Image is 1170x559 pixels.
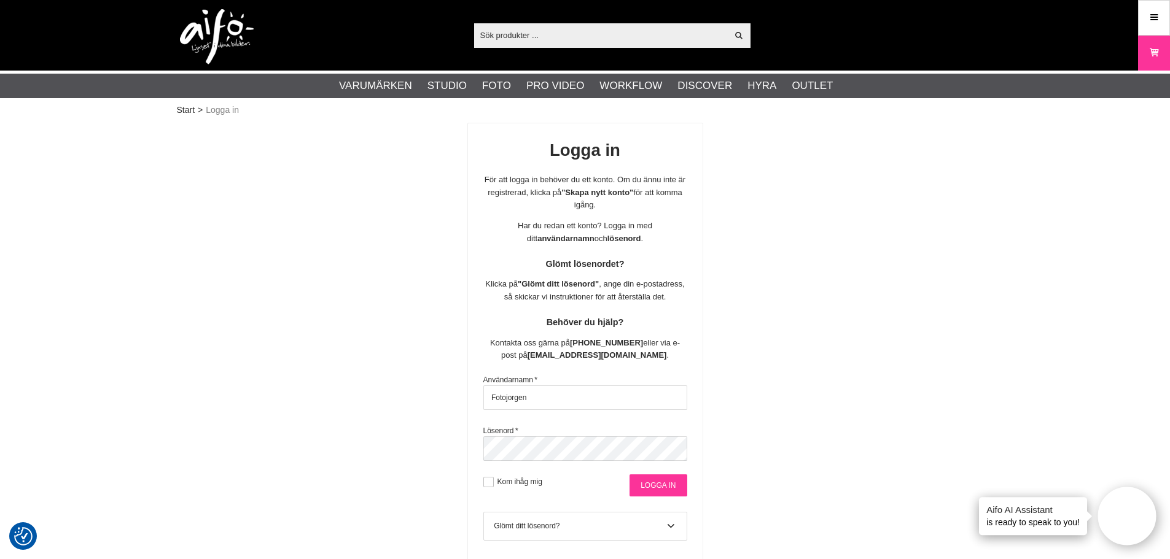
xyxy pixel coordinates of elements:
a: Start [177,104,195,117]
a: Outlet [792,78,833,94]
p: Kontakta oss gärna på eller via e-post på . [483,337,687,363]
p: För att logga in behöver du ett konto. Om du ännu inte är registrerad, klicka på för att komma ig... [483,174,687,212]
input: Logga in [630,474,687,496]
a: Studio [427,78,467,94]
strong: "Skapa nytt konto" [561,188,633,197]
a: Pro Video [526,78,584,94]
input: Sök produkter ... [474,26,728,44]
p: Har du redan ett konto? Logga in med ditt och . [483,220,687,245]
label: Kom ihåg mig [494,477,542,486]
a: Varumärken [339,78,412,94]
img: Revisit consent button [14,527,33,546]
strong: Behöver du hjälp? [547,317,624,327]
button: Samtyckesinställningar [14,525,33,547]
label: Användarnamn [483,376,537,384]
h4: Aifo AI Assistant [986,503,1080,516]
strong: "Glömt ditt lösenord" [518,279,599,288]
span: > [198,104,203,117]
h1: Logga in [483,139,687,163]
a: Hyra [747,78,776,94]
p: Klicka på , ange din e-postadress, så skickar vi instruktioner för att återställa det. [483,278,687,304]
img: logo.png [180,9,254,64]
div: is ready to speak to you! [979,497,1087,535]
strong: [EMAIL_ADDRESS][DOMAIN_NAME] [528,350,667,360]
div: Glömt ditt lösenord? [494,520,676,531]
strong: Glömt lösenordet? [546,259,625,269]
strong: lösenord [607,234,641,243]
strong: användarnamn [537,234,594,243]
label: Lösenord [483,426,518,435]
span: Logga in [206,104,239,117]
a: Foto [482,78,511,94]
a: Discover [677,78,732,94]
strong: [PHONE_NUMBER] [570,338,643,347]
a: Workflow [599,78,662,94]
